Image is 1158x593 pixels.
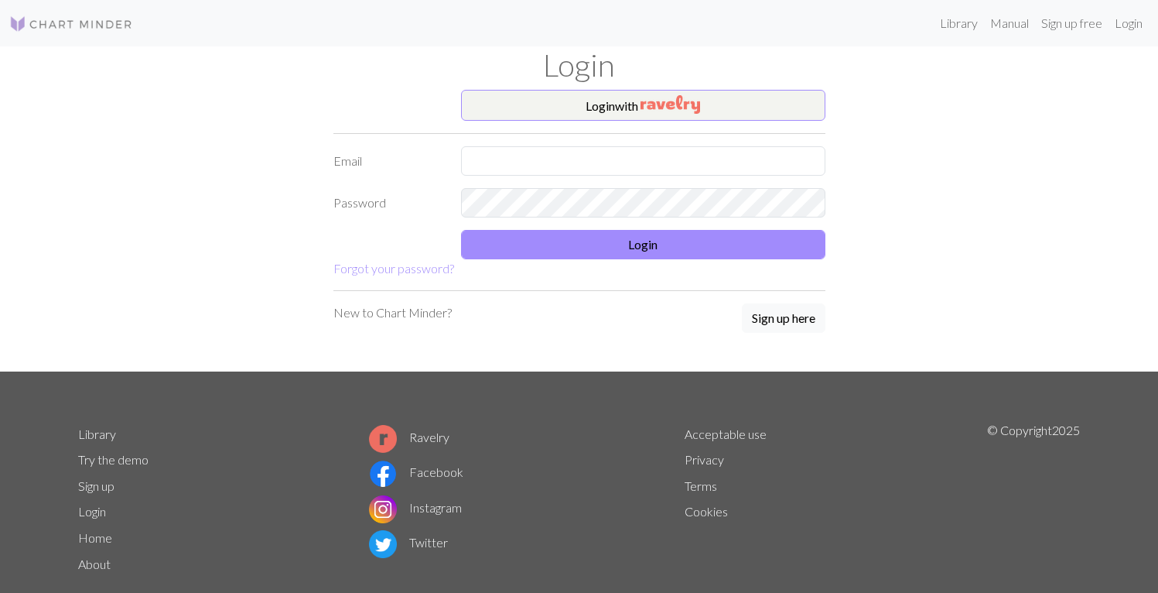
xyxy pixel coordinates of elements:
[685,452,724,467] a: Privacy
[369,425,397,453] img: Ravelry logo
[9,15,133,33] img: Logo
[461,230,825,259] button: Login
[461,90,825,121] button: Loginwith
[685,427,767,441] a: Acceptable use
[369,430,449,444] a: Ravelry
[742,303,825,334] a: Sign up here
[324,188,452,218] label: Password
[369,500,462,515] a: Instagram
[685,478,717,493] a: Terms
[1108,8,1149,39] a: Login
[78,427,116,441] a: Library
[78,530,112,545] a: Home
[369,535,448,550] a: Twitter
[324,146,452,176] label: Email
[333,303,452,322] p: New to Chart Minder?
[742,303,825,333] button: Sign up here
[333,261,454,276] a: Forgot your password?
[987,421,1080,578] p: © Copyright 2025
[78,452,149,467] a: Try the demo
[640,95,700,114] img: Ravelry
[1035,8,1108,39] a: Sign up free
[78,504,106,519] a: Login
[78,557,111,571] a: About
[69,46,1090,84] h1: Login
[984,8,1035,39] a: Manual
[685,504,728,519] a: Cookies
[369,464,463,479] a: Facebook
[369,530,397,558] img: Twitter logo
[369,460,397,488] img: Facebook logo
[78,478,114,493] a: Sign up
[369,495,397,523] img: Instagram logo
[934,8,984,39] a: Library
